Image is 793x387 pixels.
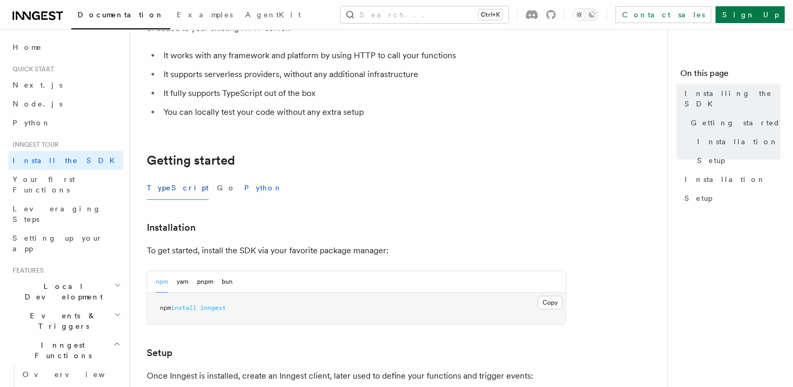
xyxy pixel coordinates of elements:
[685,174,766,185] span: Installation
[160,67,566,82] li: It supports serverless providers, without any additional infrastructure
[8,229,123,258] a: Setting up your app
[18,365,123,384] a: Overview
[147,369,566,383] p: Once Inngest is installed, create an Inngest client, later used to define your functions and trig...
[13,175,75,194] span: Your first Functions
[685,193,712,203] span: Setup
[8,65,54,73] span: Quick start
[8,113,123,132] a: Python
[8,340,113,361] span: Inngest Functions
[8,310,114,331] span: Events & Triggers
[8,38,123,57] a: Home
[8,76,123,94] a: Next.js
[13,42,42,52] span: Home
[200,304,226,311] span: inngest
[13,119,51,127] span: Python
[680,189,780,208] a: Setup
[573,8,598,21] button: Toggle dark mode
[697,155,725,166] span: Setup
[147,243,566,258] p: To get started, install the SDK via your favorite package manager:
[160,86,566,101] li: It fully supports TypeScript out of the box
[244,176,283,200] button: Python
[160,304,171,311] span: npm
[538,296,562,309] button: Copy
[615,6,711,23] a: Contact sales
[680,170,780,189] a: Installation
[78,10,164,19] span: Documentation
[8,151,123,170] a: Install the SDK
[13,100,62,108] span: Node.js
[160,48,566,63] li: It works with any framework and platform by using HTTP to call your functions
[8,199,123,229] a: Leveraging Steps
[693,151,780,170] a: Setup
[685,88,780,109] span: Installing the SDK
[71,3,170,29] a: Documentation
[479,9,502,20] kbd: Ctrl+K
[8,277,123,306] button: Local Development
[147,220,195,235] a: Installation
[687,113,780,132] a: Getting started
[13,156,121,165] span: Install the SDK
[217,176,236,200] button: Go
[13,234,103,253] span: Setting up your app
[245,10,301,19] span: AgentKit
[197,271,213,293] button: pnpm
[8,94,123,113] a: Node.js
[239,3,307,28] a: AgentKit
[177,10,233,19] span: Examples
[147,176,209,200] button: TypeScript
[341,6,508,23] button: Search...Ctrl+K
[691,117,780,128] span: Getting started
[8,306,123,336] button: Events & Triggers
[680,67,780,84] h4: On this page
[8,266,44,275] span: Features
[715,6,785,23] a: Sign Up
[13,205,101,223] span: Leveraging Steps
[8,141,59,149] span: Inngest tour
[222,271,233,293] button: bun
[680,84,780,113] a: Installing the SDK
[170,3,239,28] a: Examples
[8,170,123,199] a: Your first Functions
[160,105,566,120] li: You can locally test your code without any extra setup
[13,81,62,89] span: Next.js
[156,271,168,293] button: npm
[147,346,172,360] a: Setup
[23,370,131,379] span: Overview
[177,271,189,293] button: yarn
[171,304,197,311] span: install
[8,281,114,302] span: Local Development
[693,132,780,151] a: Installation
[147,153,235,168] a: Getting started
[8,336,123,365] button: Inngest Functions
[697,136,778,147] span: Installation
